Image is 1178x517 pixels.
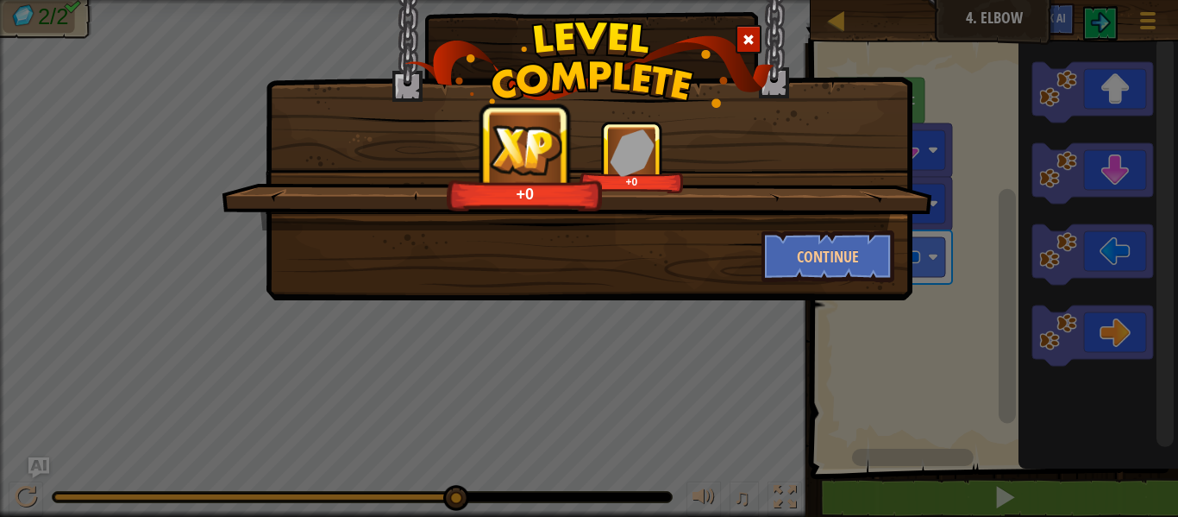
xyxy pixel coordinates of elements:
[490,124,562,175] img: reward_icon_xp.png
[404,21,774,108] img: level_complete.png
[761,230,895,282] button: Continue
[610,129,655,176] img: reward_icon_gems.png
[452,184,598,204] div: +0
[583,175,680,188] div: +0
